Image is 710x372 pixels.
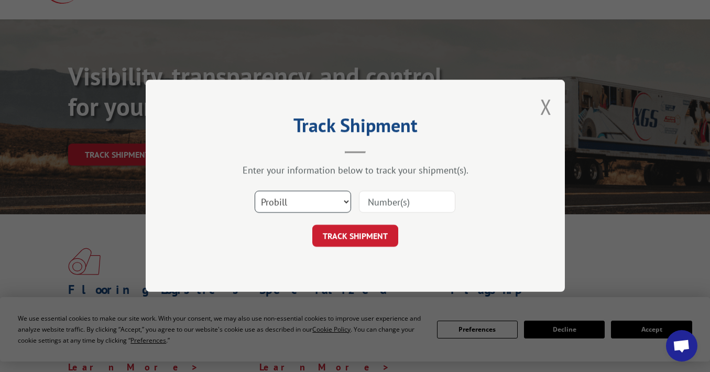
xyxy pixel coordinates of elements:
[198,118,512,138] h2: Track Shipment
[312,225,398,247] button: TRACK SHIPMENT
[540,93,552,121] button: Close modal
[666,330,697,362] a: Open chat
[359,191,455,213] input: Number(s)
[198,165,512,177] div: Enter your information below to track your shipment(s).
